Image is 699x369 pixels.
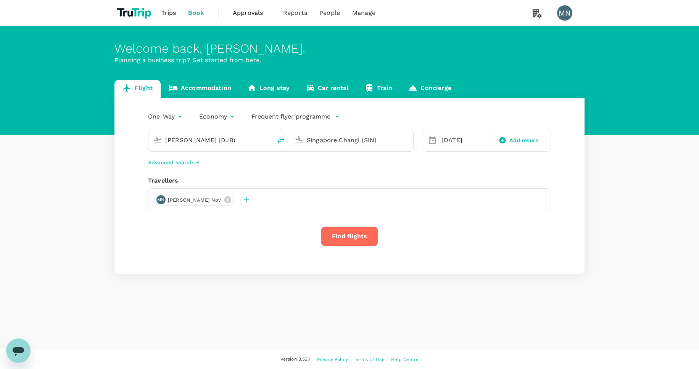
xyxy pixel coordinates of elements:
[357,80,401,98] a: Train
[161,80,239,98] a: Accommodation
[354,357,385,362] span: Terms of Use
[509,136,539,144] span: Add return
[317,357,348,362] span: Privacy Policy
[155,194,234,206] div: MN[PERSON_NAME] Nov
[188,8,204,18] span: Book
[114,42,585,56] div: Welcome back , [PERSON_NAME] .
[163,196,226,204] span: [PERSON_NAME] Nov
[148,176,551,185] div: Travellers
[557,5,572,21] div: MN
[148,111,184,123] div: One-Way
[251,112,340,121] button: Frequent flyer programme
[165,134,256,146] input: Depart from
[280,356,311,363] span: Version 3.53.1
[438,133,490,148] div: [DATE]
[319,8,340,18] span: People
[400,80,459,98] a: Concierge
[352,8,375,18] span: Manage
[161,8,176,18] span: Trips
[317,355,348,364] a: Privacy Policy
[6,339,31,363] iframe: Button to launch messaging window
[251,112,330,121] p: Frequent flyer programme
[266,139,268,141] button: Open
[156,195,166,204] div: MN
[354,355,385,364] a: Terms of Use
[298,80,357,98] a: Car rental
[148,158,202,167] button: Advanced search
[239,80,298,98] a: Long stay
[233,8,271,18] span: Approvals
[408,139,409,141] button: Open
[272,132,290,150] button: delete
[283,8,307,18] span: Reports
[199,111,236,123] div: Economy
[148,159,193,166] p: Advanced search
[391,357,419,362] span: Help Centre
[114,5,155,21] img: TruTrip logo
[114,56,585,65] p: Planning a business trip? Get started from here.
[307,134,397,146] input: Going to
[321,226,378,246] button: Find flights
[114,80,161,98] a: Flight
[391,355,419,364] a: Help Centre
